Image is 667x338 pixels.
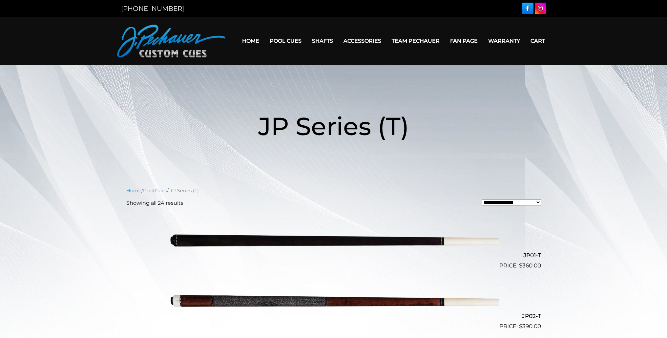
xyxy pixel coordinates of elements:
[482,199,541,205] select: Shop order
[168,212,499,267] img: JP01-T
[126,310,541,322] h2: JP02-T
[168,273,499,328] img: JP02-T
[386,32,445,49] a: Team Pechauer
[126,212,541,270] a: JP01-T $360.00
[445,32,483,49] a: Fan Page
[121,5,184,12] a: [PHONE_NUMBER]
[519,323,522,329] span: $
[117,25,225,57] img: Pechauer Custom Cues
[483,32,525,49] a: Warranty
[338,32,386,49] a: Accessories
[264,32,307,49] a: Pool Cues
[126,199,183,207] p: Showing all 24 results
[143,188,167,194] a: Pool Cues
[307,32,338,49] a: Shafts
[525,32,550,49] a: Cart
[258,111,409,141] span: JP Series (T)
[126,249,541,262] h2: JP01-T
[126,188,141,194] a: Home
[519,262,541,269] bdi: 360.00
[519,323,541,329] bdi: 390.00
[126,187,541,194] nav: Breadcrumb
[519,262,522,269] span: $
[237,32,264,49] a: Home
[126,273,541,330] a: JP02-T $390.00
